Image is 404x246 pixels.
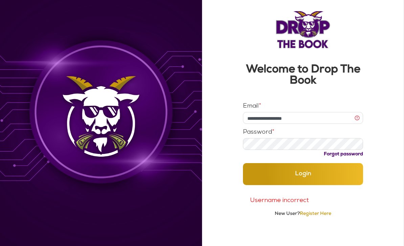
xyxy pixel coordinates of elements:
a: Register Here [300,211,331,216]
img: Logo [275,11,330,48]
p: New User? [243,211,363,217]
div: Username incorrect [243,193,363,208]
label: Email [243,103,261,109]
a: Forgot password [324,152,363,157]
button: Login [243,163,363,185]
label: Password [243,129,274,135]
h3: Welcome to Drop The Book [243,65,363,87]
img: Background Image [58,72,144,162]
